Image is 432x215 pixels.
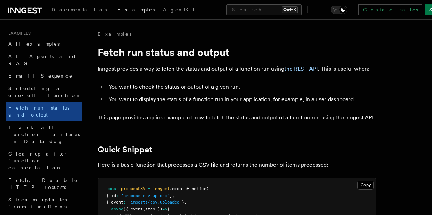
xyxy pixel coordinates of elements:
[167,207,170,212] span: {
[6,70,82,82] a: Email Sequence
[6,193,82,213] a: Stream updates from functions
[170,193,172,198] span: }
[282,6,298,13] kbd: Ctrl+K
[6,148,82,174] a: Cleanup after function cancellation
[107,95,376,104] li: You want to display the status of a function run in your application, for example, in a user dash...
[153,186,170,191] span: inngest
[121,186,145,191] span: processCSV
[98,31,131,38] a: Examples
[170,186,206,191] span: .createFunction
[8,197,67,209] span: Stream updates from functions
[8,86,82,98] span: Scheduling a one-off function
[182,200,184,205] span: }
[123,200,126,205] span: :
[8,41,60,47] span: All examples
[98,46,376,58] h1: Fetch run status and output
[98,113,376,122] p: This page provides a quick example of how to fetch the status and output of a function run using ...
[8,177,78,190] span: Fetch: Durable HTTP requests
[8,73,73,79] span: Email Sequence
[358,4,422,15] a: Contact sales
[6,82,82,102] a: Scheduling a one-off function
[117,7,155,13] span: Examples
[121,193,170,198] span: "process-csv-upload"
[6,102,82,121] a: Fetch run status and output
[106,193,116,198] span: { id
[6,174,82,193] a: Fetch: Durable HTTP requests
[98,64,376,74] p: Inngest provides a way to fetch the status and output of a function run using . This is useful when:
[98,145,152,154] a: Quick Snippet
[357,181,374,190] button: Copy
[145,207,162,212] span: step })
[206,186,209,191] span: (
[162,207,167,212] span: =>
[111,207,123,212] span: async
[159,2,204,19] a: AgentKit
[6,121,82,148] a: Track all function failures in Datadog
[8,105,69,118] span: Fetch run status and output
[163,7,200,13] span: AgentKit
[106,200,123,205] span: { event
[8,151,68,170] span: Cleanup after function cancellation
[172,193,175,198] span: ,
[284,65,318,72] a: the REST API
[184,200,187,205] span: ,
[143,207,145,212] span: ,
[148,186,150,191] span: =
[52,7,109,13] span: Documentation
[98,160,376,170] p: Here is a basic function that processes a CSV file and returns the number of items processed:
[6,31,31,36] span: Examples
[107,82,376,92] li: You want to check the status or output of a given run.
[123,207,143,212] span: ({ event
[226,4,302,15] button: Search...Ctrl+K
[116,193,118,198] span: :
[6,50,82,70] a: AI Agents and RAG
[113,2,159,19] a: Examples
[128,200,182,205] span: "imports/csv.uploaded"
[331,6,347,14] button: Toggle dark mode
[6,38,82,50] a: All examples
[106,186,118,191] span: const
[47,2,113,19] a: Documentation
[8,54,76,66] span: AI Agents and RAG
[8,125,80,144] span: Track all function failures in Datadog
